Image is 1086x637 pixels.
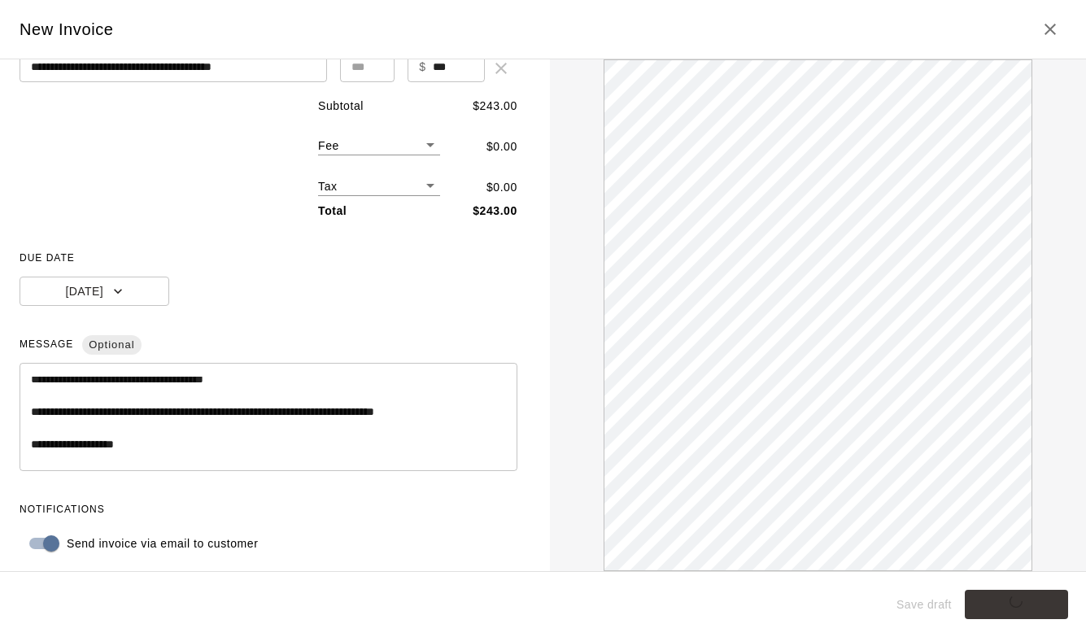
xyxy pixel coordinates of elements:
[20,19,114,41] h5: New Invoice
[473,204,517,217] b: $ 243.00
[82,331,141,360] span: Optional
[20,497,517,523] span: NOTIFICATIONS
[486,179,517,196] p: $ 0.00
[20,246,517,272] span: DUE DATE
[318,204,347,217] b: Total
[67,535,258,552] p: Send invoice via email to customer
[1034,13,1066,46] button: Close
[486,138,517,155] p: $ 0.00
[318,98,364,115] p: Subtotal
[473,98,517,115] p: $ 243.00
[20,332,517,358] span: MESSAGE
[419,59,425,76] p: $
[20,277,169,307] button: [DATE]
